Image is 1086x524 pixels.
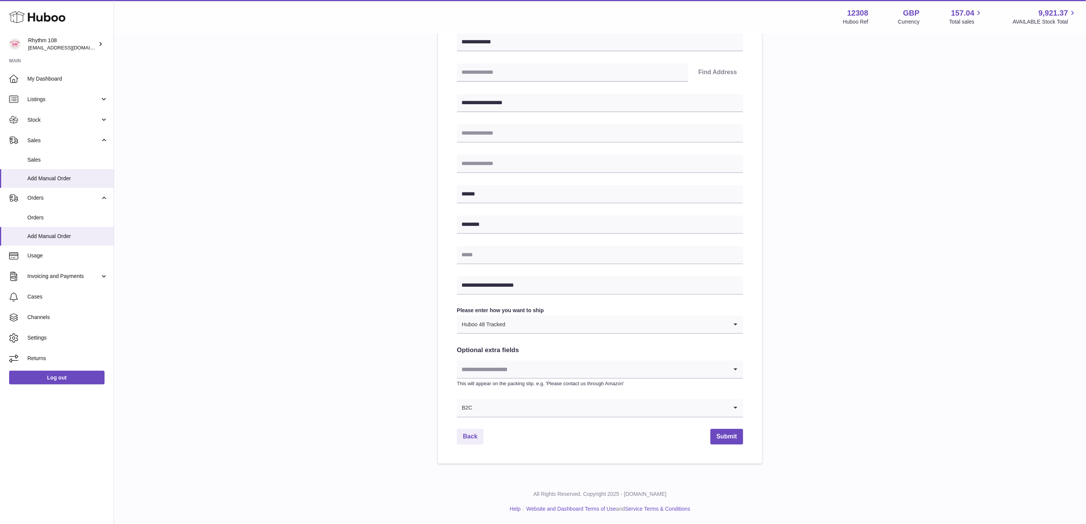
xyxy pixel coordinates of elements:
div: Huboo Ref [843,18,869,25]
h2: Optional extra fields [457,346,743,355]
span: Add Manual Order [27,175,108,182]
div: Rhythm 108 [28,37,97,51]
span: Sales [27,137,100,144]
span: Invoicing and Payments [27,273,100,280]
p: This will appear on the packing slip. e.g. 'Please contact us through Amazon' [457,380,743,387]
span: [EMAIL_ADDRESS][DOMAIN_NAME] [28,44,112,51]
span: Settings [27,334,108,341]
div: Search for option [457,316,743,334]
input: Search for option [506,316,728,333]
span: Returns [27,355,108,362]
span: AVAILABLE Stock Total [1013,18,1077,25]
span: Orders [27,194,100,202]
span: Cases [27,293,108,300]
span: Huboo 48 Tracked [457,316,506,333]
div: Search for option [457,399,743,418]
a: 157.04 Total sales [949,8,983,25]
button: Submit [710,429,743,445]
div: Search for option [457,360,743,379]
span: 157.04 [951,8,974,18]
input: Search for option [472,399,728,417]
strong: 12308 [847,8,869,18]
span: Channels [27,314,108,321]
input: Search for option [457,360,728,378]
div: Currency [898,18,920,25]
li: and [524,505,690,513]
span: Usage [27,252,108,259]
span: Orders [27,214,108,221]
a: Back [457,429,484,445]
label: Please enter how you want to ship [457,307,743,314]
p: All Rights Reserved. Copyright 2025 - [DOMAIN_NAME] [120,491,1080,498]
a: Service Terms & Conditions [625,506,690,512]
span: My Dashboard [27,75,108,83]
span: 9,921.37 [1038,8,1068,18]
a: Website and Dashboard Terms of Use [526,506,616,512]
span: Sales [27,156,108,164]
span: B2C [457,399,472,417]
img: orders@rhythm108.com [9,38,21,50]
span: Stock [27,116,100,124]
span: Add Manual Order [27,233,108,240]
span: Total sales [949,18,983,25]
span: Listings [27,96,100,103]
strong: GBP [903,8,920,18]
a: 9,921.37 AVAILABLE Stock Total [1013,8,1077,25]
a: Help [510,506,521,512]
a: Log out [9,371,105,384]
